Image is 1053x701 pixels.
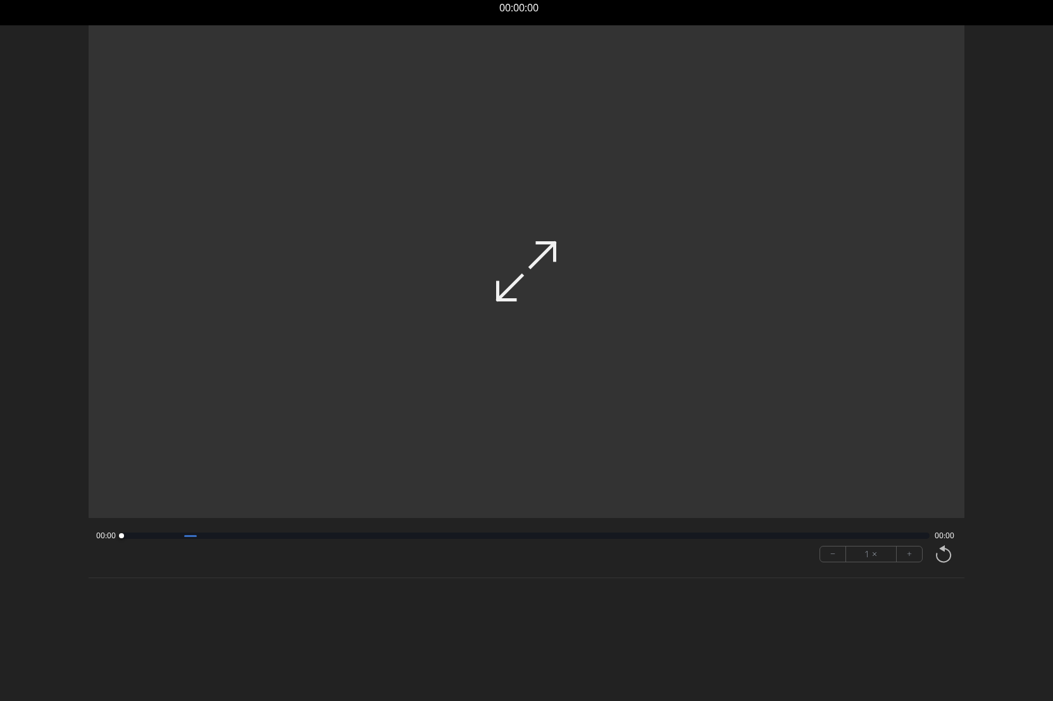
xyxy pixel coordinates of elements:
button: − [820,546,846,562]
button: + [897,546,922,562]
span: 00:00 [96,531,116,541]
div: 1 × [846,546,897,562]
a: 00:00:00 [499,1,539,15]
span: 00:00 [935,531,954,541]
